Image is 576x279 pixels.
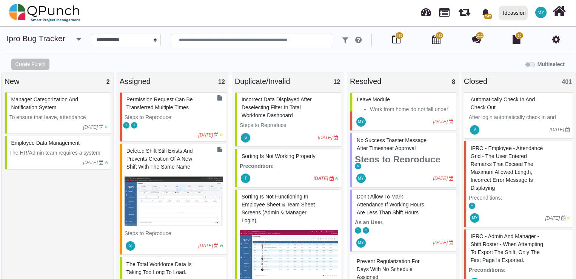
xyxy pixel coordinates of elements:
span: 12 [218,79,225,85]
i: Due Date [214,243,219,248]
i: Due Date [449,119,453,124]
li: Work from home do not fall under leave type. It should be removed from all leave section and ment... [370,105,453,137]
i: [DATE] [198,243,213,248]
span: #71643 [242,96,312,118]
i: [DATE] [433,119,448,124]
p: Steps to Reproduce: [125,229,223,237]
span: Mohammed Yakub Raza Khan A [535,7,547,18]
span: Jayalakshmi [131,122,137,129]
span: #64923 [11,140,80,146]
span: Selvarani [355,163,361,169]
i: [DATE] [545,215,560,221]
span: T [245,177,247,180]
span: #73683 [357,96,390,102]
a: Ideassion [495,0,531,25]
span: Selvarani [363,227,369,234]
a: ipro Bug Tracker [7,34,65,43]
strong: Steps to Reproduce [355,154,440,164]
span: J [133,124,134,127]
span: #77124 [242,194,315,223]
span: V [471,205,473,207]
i: Due Date [334,135,338,140]
span: 432 [436,33,442,39]
i: Document Task [217,95,222,101]
span: 212 [477,33,483,39]
i: Due Date [214,133,219,137]
span: Vinusha [469,203,475,209]
span: MY [358,120,364,124]
span: S [365,229,367,232]
span: #81602 [357,194,424,215]
p: To ensure that leave, attendance regularization, and timesheet requests are routed to the appropr... [9,113,108,169]
span: #71608 [126,148,193,170]
i: Document Library [513,35,521,44]
p: Steps to Reproduce: [240,121,338,129]
i: Due Date [330,176,334,181]
i: Due Date [449,176,453,181]
span: #61083 [471,233,543,263]
i: Home [553,4,566,19]
p: Preconditions: [469,194,570,202]
span: Mohammed Yakub Raza Khan A [356,238,366,248]
i: [DATE] [83,124,98,130]
span: #61256 [471,145,543,191]
span: #61247 [126,261,192,275]
span: Thalha [241,174,250,183]
i: Lowest [220,243,223,248]
span: Iteration [459,4,470,16]
span: S [129,244,132,248]
span: Thalha [123,122,129,129]
i: Calendar [432,35,440,44]
span: MY [358,177,364,180]
strong: Preconditions: [469,267,506,273]
span: Selvarani [126,241,135,251]
p: The HR/Admin team requires a system that ensures that employee records remain accurate and up-to-... [9,149,108,212]
i: [DATE] [318,135,333,140]
b: Multiselect [537,61,565,67]
span: 242 [484,14,492,19]
div: New [5,76,111,87]
i: [DATE] [433,176,448,181]
i: Board [392,35,400,44]
span: Vinusha [470,125,479,135]
span: MY [537,10,544,15]
i: Punch Discussion [472,35,481,44]
span: T [357,229,359,232]
span: S [245,136,247,139]
span: 435 [396,33,402,39]
a: MY [531,0,551,25]
span: 401 [562,79,572,85]
div: Resolved [350,76,456,87]
span: MY [472,216,477,220]
i: Due Date [561,216,566,220]
span: #71612 [126,96,193,110]
span: 8 [452,79,455,85]
strong: Precondition: [240,163,274,169]
i: Document Task [217,147,222,152]
i: [DATE] [198,132,213,138]
span: V [473,128,476,132]
span: Thalha [355,227,361,234]
strong: As an User, [355,219,383,225]
i: Due Date [99,160,103,165]
p: After login automatically check in and check out [469,113,570,129]
span: Projects [439,5,450,17]
i: Low [335,176,338,181]
span: #45592 [471,96,535,110]
div: Notification [479,6,492,19]
span: Dashboard [421,5,431,16]
i: Medium [567,216,570,220]
i: Due Date [99,125,103,129]
i: Low [105,125,108,129]
span: Mohammed Yakub Raza Khan A [470,213,479,223]
span: #81594 [357,137,427,151]
i: Low [105,160,108,165]
span: #65004 [11,96,78,110]
img: 9fbedff4-65f7-4939-bece-a355706be999.png [125,173,223,229]
span: T [126,124,127,127]
button: Create Punch [11,59,49,70]
span: S [357,165,359,167]
div: Closed [464,76,573,87]
div: Ideassion [503,6,526,20]
i: Due Date [565,127,570,132]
